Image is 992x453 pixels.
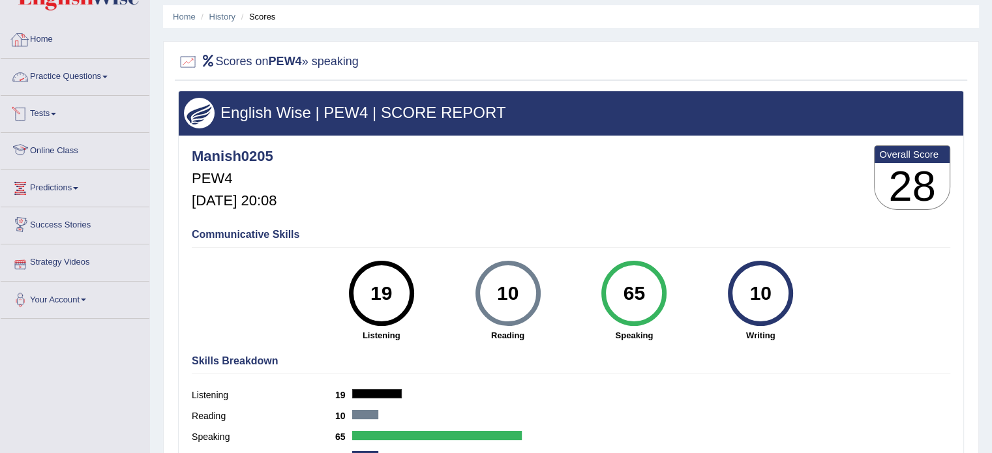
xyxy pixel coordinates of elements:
[875,163,950,210] h3: 28
[484,266,532,321] div: 10
[1,96,149,128] a: Tests
[577,329,691,342] strong: Speaking
[192,229,950,241] h4: Communicative Skills
[209,12,235,22] a: History
[192,193,277,209] h5: [DATE] 20:08
[335,411,352,421] b: 10
[1,133,149,166] a: Online Class
[335,390,352,400] b: 19
[184,98,215,128] img: wings.png
[451,329,565,342] strong: Reading
[1,207,149,240] a: Success Stories
[1,282,149,314] a: Your Account
[879,149,945,160] b: Overall Score
[178,52,359,72] h2: Scores on » speaking
[192,388,335,402] label: Listening
[173,12,196,22] a: Home
[737,266,785,321] div: 10
[192,409,335,423] label: Reading
[184,104,958,121] h3: English Wise | PEW4 | SCORE REPORT
[192,149,277,164] h4: Manish0205
[192,355,950,367] h4: Skills Breakdown
[704,329,817,342] strong: Writing
[192,171,277,186] h5: PEW4
[1,170,149,203] a: Predictions
[269,55,302,68] b: PEW4
[325,329,438,342] strong: Listening
[238,10,276,23] li: Scores
[335,431,352,442] b: 65
[192,430,335,444] label: Speaking
[1,22,149,54] a: Home
[357,266,405,321] div: 19
[1,244,149,277] a: Strategy Videos
[610,266,658,321] div: 65
[1,59,149,91] a: Practice Questions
